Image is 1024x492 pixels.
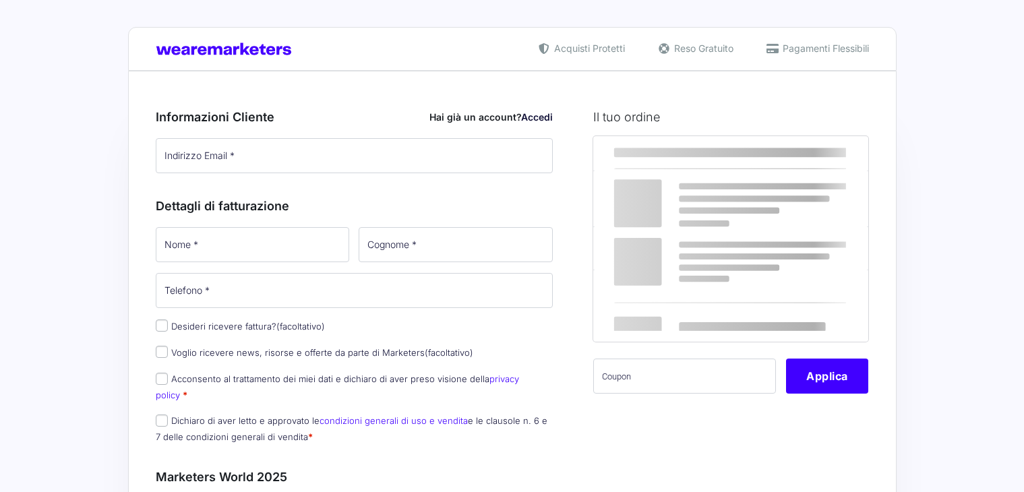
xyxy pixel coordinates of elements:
[156,373,519,400] a: privacy policy
[156,197,553,215] h3: Dettagli di fatturazione
[593,359,776,394] input: Coupon
[429,110,553,124] div: Hai già un account?
[671,41,733,55] span: Reso Gratuito
[156,108,553,126] h3: Informazioni Cliente
[276,321,325,332] span: (facoltativo)
[156,321,325,332] label: Desideri ricevere fattura?
[156,347,473,358] label: Voglio ricevere news, risorse e offerte da parte di Marketers
[593,171,765,227] td: Marketers World 2025 - MW25 Ticket Standard
[320,415,468,426] a: condizioni generali di uso e vendita
[425,347,473,358] span: (facoltativo)
[359,227,553,262] input: Cognome *
[156,373,168,385] input: Acconsento al trattamento dei miei dati e dichiaro di aver preso visione dellaprivacy policy
[156,373,519,400] label: Acconsento al trattamento dei miei dati e dichiaro di aver preso visione della
[156,414,168,427] input: Dichiaro di aver letto e approvato lecondizioni generali di uso e venditae le clausole n. 6 e 7 d...
[156,273,553,308] input: Telefono *
[593,108,868,126] h3: Il tuo ordine
[156,319,168,332] input: Desideri ricevere fattura?(facoltativo)
[593,227,765,270] th: Subtotale
[779,41,869,55] span: Pagamenti Flessibili
[156,468,553,486] h3: Marketers World 2025
[156,138,553,173] input: Indirizzo Email *
[593,270,765,342] th: Totale
[786,359,868,394] button: Applica
[156,346,168,358] input: Voglio ricevere news, risorse e offerte da parte di Marketers(facoltativo)
[765,136,869,171] th: Subtotale
[593,136,765,171] th: Prodotto
[521,111,553,123] a: Accedi
[156,227,350,262] input: Nome *
[156,415,547,441] label: Dichiaro di aver letto e approvato le e le clausole n. 6 e 7 delle condizioni generali di vendita
[551,41,625,55] span: Acquisti Protetti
